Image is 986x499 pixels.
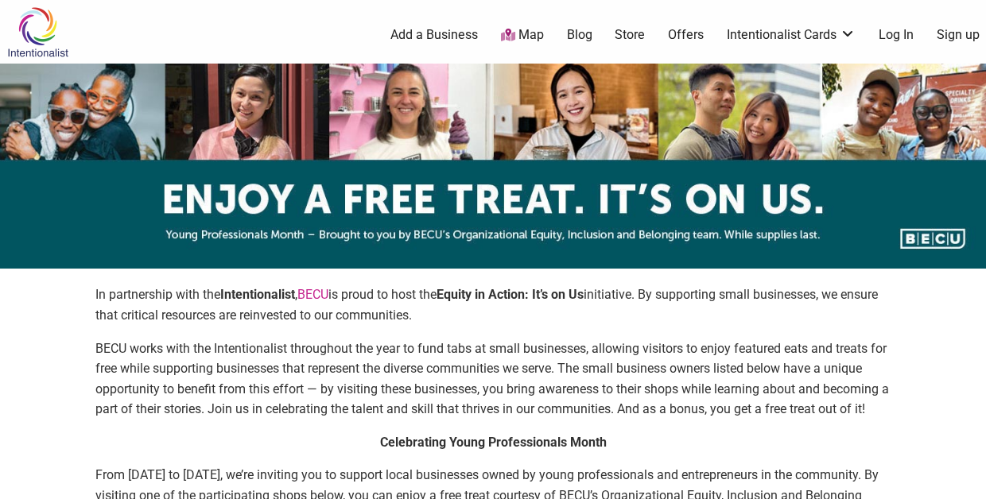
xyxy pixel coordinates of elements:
[501,26,544,44] a: Map
[95,338,891,420] p: BECU works with the Intentionalist throughout the year to fund tabs at small businesses, allowing...
[297,287,328,302] a: BECU
[380,435,607,450] strong: Celebrating Young Professionals Month
[668,26,704,44] a: Offers
[567,26,592,44] a: Blog
[879,26,914,44] a: Log In
[615,26,645,44] a: Store
[390,26,478,44] a: Add a Business
[220,287,295,302] strong: Intentionalist
[937,26,980,44] a: Sign up
[95,284,891,325] p: In partnership with the , is proud to host the initiative. By supporting small businesses, we ens...
[727,26,856,44] a: Intentionalist Cards
[437,287,584,302] strong: Equity in Action: It’s on Us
